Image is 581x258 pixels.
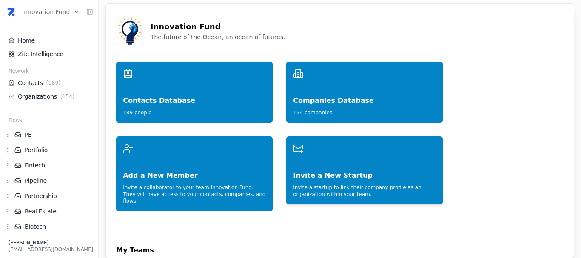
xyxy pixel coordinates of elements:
[123,181,266,204] div: Invite a collaborator to your team Innovation Fund . They will have access to your contacts, comp...
[14,176,93,185] a: Pipeline
[293,106,436,116] div: 154 companies
[14,192,93,200] a: Partnership
[293,79,436,106] div: Companies Database
[123,153,266,181] div: Add a New Member
[5,130,93,139] div: PE
[14,161,93,170] a: Fintech
[5,207,93,215] div: Real Estate
[151,14,564,33] div: Innovation Fund
[293,153,436,181] div: Invite a New Startup
[5,146,93,154] div: Portfolio
[45,79,63,86] span: ( 189 )
[5,222,93,231] div: Biotech
[59,93,77,100] span: ( 154 )
[9,50,90,58] a: Zite Intelligence
[14,130,93,139] a: PE
[14,146,93,154] a: Portfolio
[123,79,266,106] div: Contacts Database
[5,176,93,185] div: Pipeline
[9,239,93,246] div: |
[286,62,443,123] a: Companies Database154 companies
[151,33,564,48] div: The future of the Ocean, an ocean of futures.
[9,92,90,101] a: Organizations(154)
[116,136,273,211] a: Add a New MemberInvite a collaborator to your team Innovation Fund. They will have access to your...
[9,240,48,246] span: [PERSON_NAME]
[293,181,436,198] div: Invite a startup to link their company profile as an organization within your team.
[9,79,90,87] a: Contacts(189)
[286,136,443,211] a: Invite a New StartupInvite a startup to link their company profile as an organization within your...
[14,207,93,215] a: Real Estate
[9,117,22,124] span: Flows
[5,68,93,76] div: Network
[14,222,93,231] a: Biotech
[5,161,93,170] div: Fintech
[22,3,80,21] button: Innovation Fund
[5,192,93,200] div: Partnership
[123,106,266,116] div: 189 people
[116,245,489,255] div: My Teams
[9,36,90,45] a: Home
[116,62,273,123] a: Contacts Database189 people
[116,17,144,45] img: Workspace Logo
[9,246,93,253] div: [EMAIL_ADDRESS][DOMAIN_NAME]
